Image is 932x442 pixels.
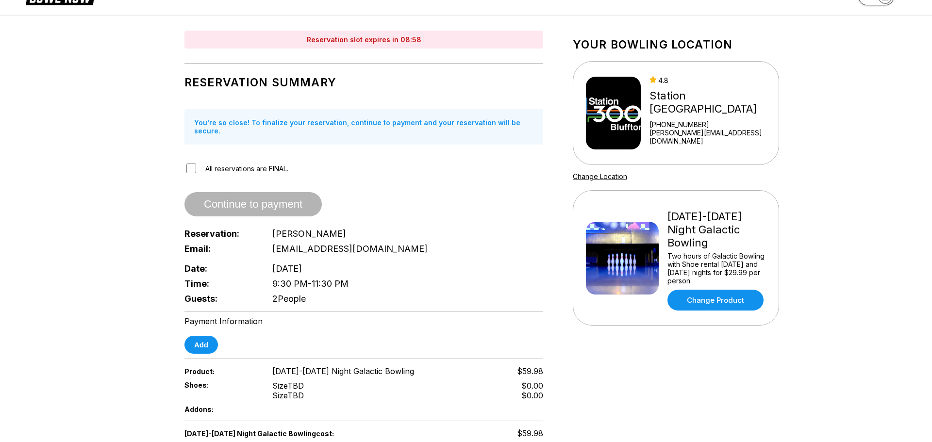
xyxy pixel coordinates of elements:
span: $59.98 [517,366,543,376]
span: Addons: [184,405,256,413]
span: Guests: [184,294,256,304]
span: Date: [184,263,256,274]
span: Time: [184,278,256,289]
a: Change Location [573,172,627,180]
h1: Reservation Summary [184,76,543,89]
label: All reservations are FINAL. [205,164,288,173]
a: [PERSON_NAME][EMAIL_ADDRESS][DOMAIN_NAME] [649,129,775,145]
span: 2 People [272,294,306,304]
span: [DATE] [272,263,302,274]
div: Size TBD [272,391,304,400]
div: [PHONE_NUMBER] [649,120,775,129]
div: Station [GEOGRAPHIC_DATA] [649,89,775,115]
button: Add [184,336,218,354]
div: Reservation slot expires in 08:58 [184,31,543,49]
div: $0.00 [521,391,543,400]
span: 9:30 PM - 11:30 PM [272,278,349,289]
div: Two hours of Galactic Bowling with Shoe rental [DATE] and [DATE] nights for $29.99 per person [667,252,766,285]
span: $59.98 [517,428,543,438]
img: Station 300 Bluffton [586,77,641,149]
div: You're so close! To finalize your reservation, continue to payment and your reservation will be s... [184,109,543,145]
span: Reservation: [184,229,256,239]
div: $0.00 [521,381,543,391]
h1: Your bowling location [573,38,779,51]
span: [DATE]-[DATE] Night Galactic Bowling cost: [184,429,364,438]
a: Change Product [667,290,764,311]
span: Product: [184,367,256,376]
div: [DATE]-[DATE] Night Galactic Bowling [667,210,766,249]
span: [PERSON_NAME] [272,229,346,239]
div: 4.8 [649,76,775,84]
img: Friday-Saturday Night Galactic Bowling [586,222,659,295]
span: Email: [184,244,256,254]
span: [EMAIL_ADDRESS][DOMAIN_NAME] [272,244,428,254]
div: Payment Information [184,316,543,326]
span: [DATE]-[DATE] Night Galactic Bowling [272,366,414,376]
span: Shoes: [184,381,256,389]
div: Size TBD [272,381,304,391]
